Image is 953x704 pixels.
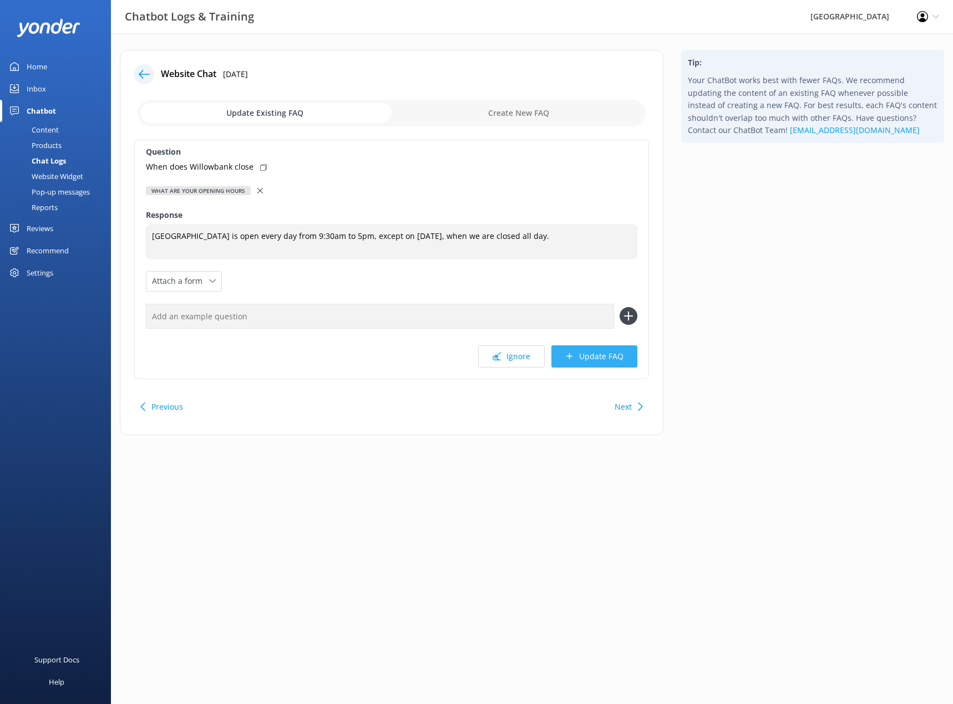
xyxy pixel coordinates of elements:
[790,125,920,135] a: [EMAIL_ADDRESS][DOMAIN_NAME]
[17,19,80,37] img: yonder-white-logo.png
[161,67,216,81] h4: Website Chat
[7,184,90,200] div: Pop-up messages
[146,186,251,195] div: What are your opening hours
[688,74,937,136] p: Your ChatBot works best with fewer FAQs. We recommend updating the content of an existing FAQ whe...
[146,225,637,259] textarea: [GEOGRAPHIC_DATA] is open every day from 9:30am to 5pm, except on [DATE], when we are closed all ...
[146,161,254,173] p: When does Willowbank close
[146,304,614,329] input: Add an example question
[27,55,47,78] div: Home
[688,57,937,69] h4: Tip:
[551,345,637,368] button: Update FAQ
[7,184,111,200] a: Pop-up messages
[151,396,183,418] button: Previous
[34,649,79,671] div: Support Docs
[7,122,59,137] div: Content
[7,122,111,137] a: Content
[27,78,46,100] div: Inbox
[478,345,545,368] button: Ignore
[7,200,58,215] div: Reports
[7,137,62,153] div: Products
[7,169,83,184] div: Website Widget
[7,153,111,169] a: Chat Logs
[27,217,53,239] div: Reviews
[146,146,637,158] label: Question
[27,262,53,284] div: Settings
[7,200,111,215] a: Reports
[615,396,632,418] button: Next
[152,275,209,287] span: Attach a form
[146,209,637,221] label: Response
[27,239,69,262] div: Recommend
[223,68,248,80] p: [DATE]
[125,8,254,25] h3: Chatbot Logs & Training
[7,153,66,169] div: Chat Logs
[7,169,111,184] a: Website Widget
[27,100,56,122] div: Chatbot
[49,671,64,693] div: Help
[7,137,111,153] a: Products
